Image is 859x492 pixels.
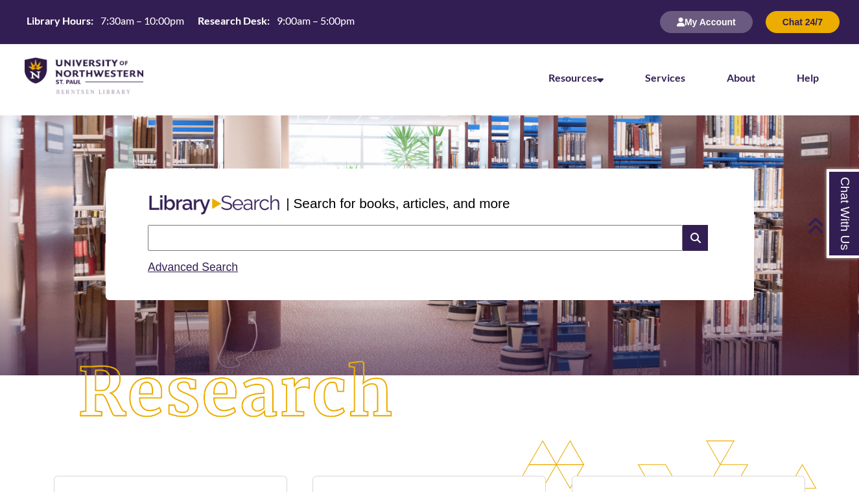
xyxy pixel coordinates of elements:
[286,193,510,213] p: | Search for books, articles, and more
[548,71,604,84] a: Resources
[193,14,272,28] th: Research Desk:
[21,14,360,30] table: Hours Today
[660,16,753,27] a: My Account
[766,16,840,27] a: Chat 24/7
[43,326,429,460] img: Research
[148,261,238,274] a: Advanced Search
[807,217,856,234] a: Back to Top
[25,58,143,95] img: UNWSP Library Logo
[645,71,685,84] a: Services
[100,14,184,27] span: 7:30am – 10:00pm
[277,14,355,27] span: 9:00am – 5:00pm
[21,14,95,28] th: Library Hours:
[660,11,753,33] button: My Account
[727,71,755,84] a: About
[143,190,286,220] img: Libary Search
[683,225,707,251] i: Search
[21,14,360,31] a: Hours Today
[766,11,840,33] button: Chat 24/7
[797,71,819,84] a: Help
